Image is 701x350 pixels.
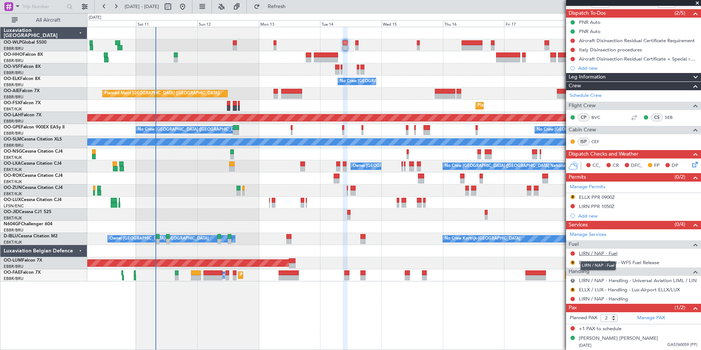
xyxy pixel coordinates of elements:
span: (2/5) [675,9,685,17]
div: Planned Maint Kortrijk-[GEOGRAPHIC_DATA] [478,100,563,111]
a: Manage PAX [637,314,665,322]
a: EBBR/BRU [4,131,23,136]
div: Owner [GEOGRAPHIC_DATA]-[GEOGRAPHIC_DATA] [110,233,209,244]
span: Pax [569,304,577,312]
span: Fuel [569,240,579,249]
div: PNR Auto [579,28,601,34]
a: BVC [591,114,608,121]
a: SEB [665,114,681,121]
a: N604GFChallenger 604 [4,222,52,226]
span: OO-LAH [4,113,21,117]
a: OO-LAHFalcon 7X [4,113,41,117]
a: LIRN / NAP - Handling - Universal Aviation LIML / LIN [579,277,697,284]
div: No Crew Kortrijk-[GEOGRAPHIC_DATA] [445,233,520,244]
span: OO-WLP [4,40,22,45]
a: OO-LXACessna Citation CJ4 [4,161,62,166]
span: Handling [569,267,590,276]
a: EBBR/BRU [4,276,23,281]
span: OO-FAE [4,270,21,275]
span: Dispatch To-Dos [569,9,606,18]
span: OO-ZUN [4,186,22,190]
button: R [570,278,575,283]
div: Fri 17 [504,20,565,27]
div: No Crew [GEOGRAPHIC_DATA] ([GEOGRAPHIC_DATA] National) [445,161,568,172]
a: OO-LUXCessna Citation CJ4 [4,198,62,202]
span: D-IBLU [4,234,18,238]
span: (0/4) [675,220,685,228]
div: No Crew [GEOGRAPHIC_DATA] ([GEOGRAPHIC_DATA] National) [138,124,261,135]
span: DP [672,162,678,169]
div: Thu 16 [443,20,504,27]
a: EBBR/BRU [4,143,23,148]
span: FP [654,162,660,169]
div: ELLX PPR 0900Z [579,194,615,200]
input: Trip Number [22,1,65,12]
a: OO-ELKFalcon 8X [4,77,40,81]
a: OO-JIDCessna CJ1 525 [4,210,51,214]
span: Flight Crew [569,102,596,110]
a: LIRN / NAP - Handling [579,296,628,302]
div: Planned Maint Melsbroek Air Base [240,270,304,281]
a: EBKT/KJK [4,106,22,112]
span: OO-JID [4,210,19,214]
span: [DATE] - [DATE] [125,3,159,10]
a: LIRN / NAP - Fuel [579,250,617,256]
span: [DATE] [579,343,591,348]
span: OO-LUX [4,198,21,202]
button: R [570,260,575,265]
div: Aircraft Disinsection Residual Certificate Requirement [579,37,695,44]
span: All Aircraft [19,18,77,23]
div: Sat 18 [565,20,627,27]
a: EBKT/KJK [4,215,22,221]
a: EBBR/BRU [4,46,23,51]
a: Schedule Crew [570,92,602,99]
div: Add new [578,65,697,71]
span: OO-SLM [4,137,21,142]
span: Leg Information [569,73,606,81]
div: Sun 12 [197,20,258,27]
span: OO-GPE [4,125,21,130]
span: N604GF [4,222,21,226]
a: D-IBLUCessna Citation M2 [4,234,58,238]
span: OO-HHO [4,52,23,57]
button: Refresh [250,1,294,12]
a: OO-ROKCessna Citation CJ4 [4,174,63,178]
a: LFSN/ENC [4,203,24,209]
span: Crew [569,82,581,90]
a: CEF [591,138,608,145]
span: OO-NSG [4,149,22,154]
a: OO-FSXFalcon 7X [4,101,41,105]
a: OO-NSGCessna Citation CJ4 [4,149,63,154]
a: EBBR/BRU [4,94,23,100]
a: Manage Permits [570,183,605,191]
a: EBKT/KJK [4,179,22,185]
a: OO-WLPGlobal 5500 [4,40,47,45]
span: (1/2) [675,304,685,311]
div: [PERSON_NAME] [PERSON_NAME] [579,335,658,342]
div: ISP [577,138,590,146]
span: OO-LUM [4,258,22,263]
span: OO-ROK [4,174,22,178]
span: OO-ELK [4,77,20,81]
a: OO-HHOFalcon 8X [4,52,43,57]
div: No Crew [GEOGRAPHIC_DATA] ([GEOGRAPHIC_DATA] National) [537,124,660,135]
span: Refresh [261,4,292,9]
a: OO-SLMCessna Citation XLS [4,137,62,142]
div: Owner [GEOGRAPHIC_DATA]-[GEOGRAPHIC_DATA] [353,161,452,172]
a: EBBR/BRU [4,70,23,76]
div: CS [651,113,663,121]
a: OO-LUMFalcon 7X [4,258,42,263]
button: R [570,288,575,292]
button: All Aircraft [8,14,80,26]
a: Manage Services [570,231,606,238]
span: OO-FSX [4,101,21,105]
span: GA5760059 (PP) [667,342,697,348]
a: EBKT/KJK [4,191,22,197]
div: Sat 11 [136,20,197,27]
a: EBBR/BRU [4,58,23,63]
div: Tue 14 [320,20,381,27]
span: CR [613,162,619,169]
label: Planned PAX [570,314,597,322]
div: PNR Auto [579,19,601,25]
span: OO-VSF [4,65,21,69]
